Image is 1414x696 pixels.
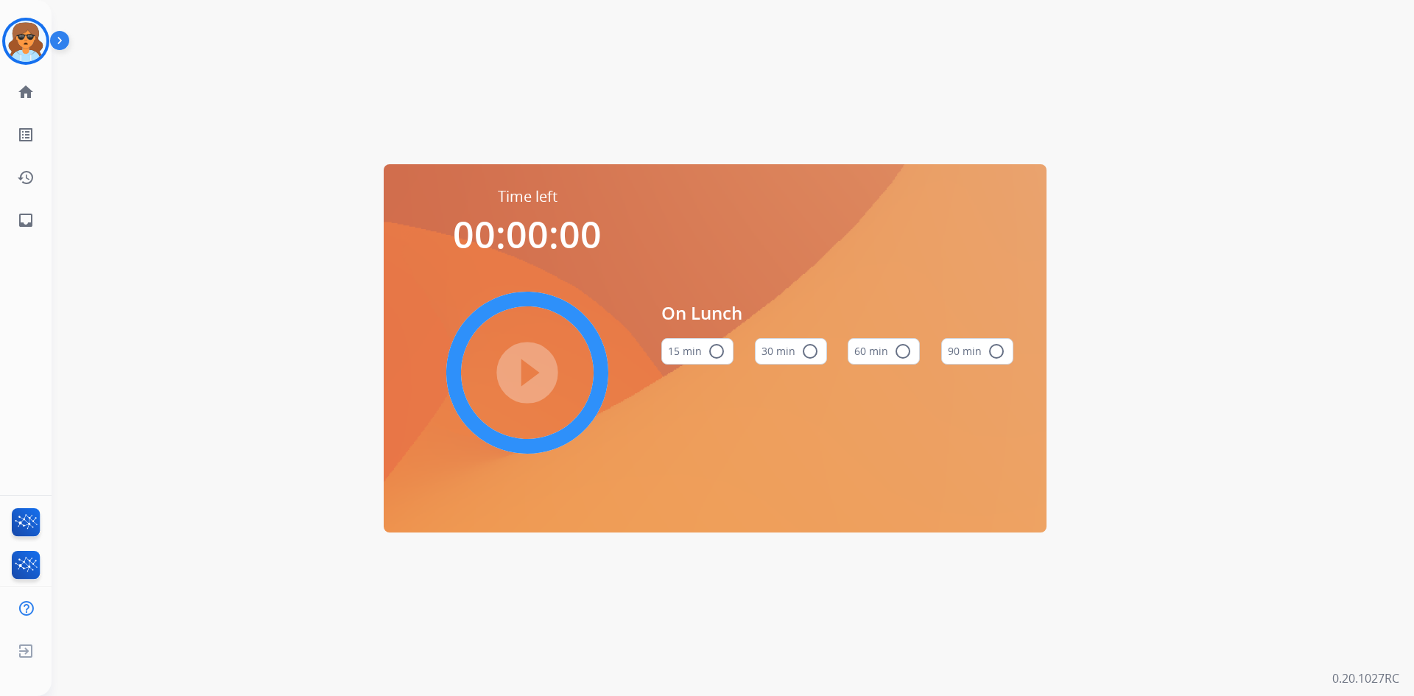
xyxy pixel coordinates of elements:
span: 00:00:00 [453,209,602,259]
p: 0.20.1027RC [1332,669,1399,687]
button: 90 min [941,338,1013,365]
button: 60 min [848,338,920,365]
mat-icon: radio_button_unchecked [988,342,1005,360]
span: Time left [498,186,557,207]
mat-icon: history [17,169,35,186]
mat-icon: radio_button_unchecked [801,342,819,360]
mat-icon: radio_button_unchecked [708,342,725,360]
button: 30 min [755,338,827,365]
span: On Lunch [661,300,1013,326]
img: avatar [5,21,46,62]
button: 15 min [661,338,734,365]
mat-icon: list_alt [17,126,35,144]
mat-icon: radio_button_unchecked [894,342,912,360]
mat-icon: home [17,83,35,101]
mat-icon: inbox [17,211,35,229]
